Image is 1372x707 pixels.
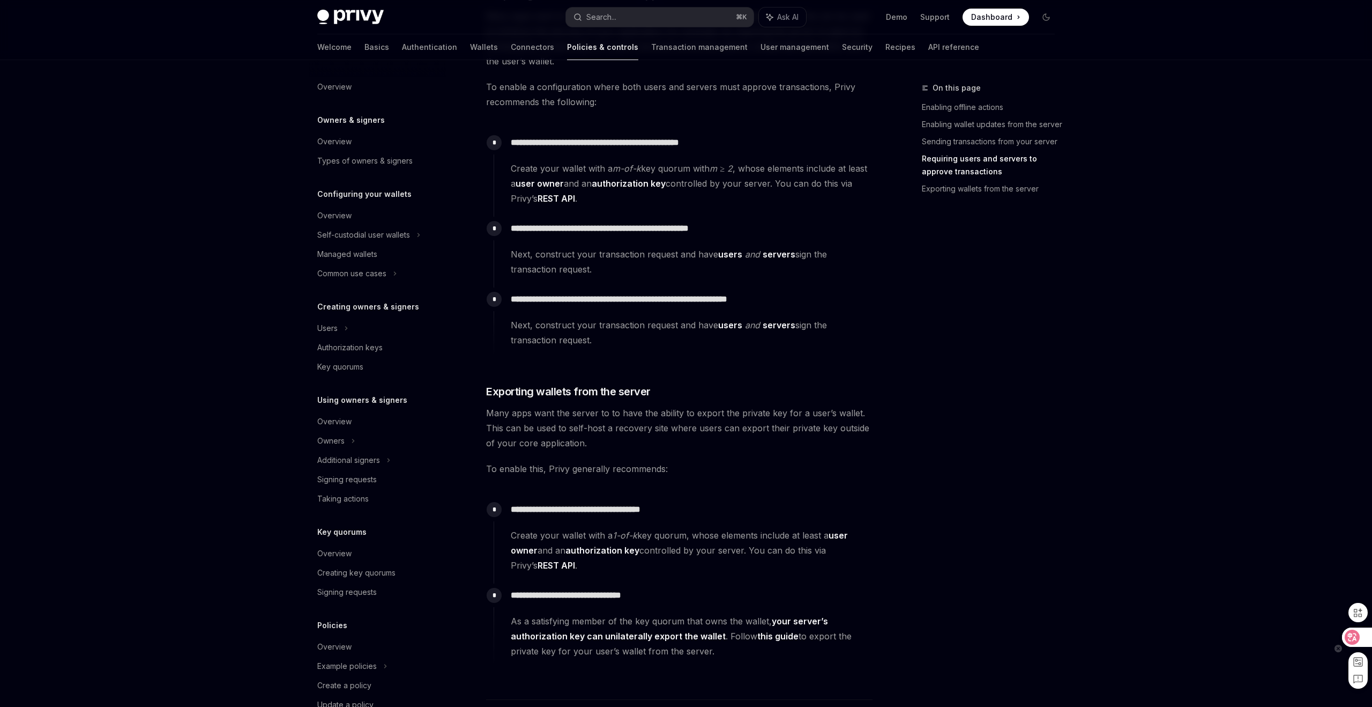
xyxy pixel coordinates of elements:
a: Creating key quorums [309,563,446,583]
img: dark logo [317,10,384,25]
a: Policies & controls [567,34,638,60]
div: Owners [317,434,345,447]
div: Taking actions [317,492,369,505]
a: Overview [309,637,446,657]
a: Enabling wallet updates from the server [922,116,1063,133]
em: 1-of-k [613,530,637,541]
div: Authorization keys [317,341,383,354]
div: Create a policy [317,679,371,692]
button: Ask AI [759,8,806,27]
div: Common use cases [317,267,386,280]
a: Taking actions [309,489,446,509]
a: Create a policy [309,676,446,695]
div: Users [317,322,338,335]
a: users [718,320,742,331]
a: Dashboard [963,9,1029,26]
span: Many apps want the server to to have the ability to export the private key for a user’s wallet. T... [486,406,873,451]
a: users [718,249,742,260]
span: Exporting wallets from the server [486,384,651,399]
a: Authentication [402,34,457,60]
em: and [745,320,760,330]
span: To enable this, Privy generally recommends: [486,461,873,476]
h5: Using owners & signers [317,394,407,407]
a: Types of owners & signers [309,151,446,171]
strong: authorization key [592,178,666,189]
a: Demo [886,12,907,23]
a: Signing requests [309,470,446,489]
a: servers [763,249,795,260]
a: Connectors [511,34,554,60]
span: Create your wallet with a key quorum, whose elements include at least a and an controlled by your... [511,528,872,573]
a: REST API [538,560,575,571]
span: Dashboard [971,12,1012,23]
span: Next, construct your transaction request and have sign the transaction request. [511,247,872,277]
a: Security [842,34,873,60]
a: Overview [309,412,446,431]
a: Authorization keys [309,338,446,357]
div: Search... [586,11,616,24]
a: Managed wallets [309,245,446,264]
h5: Policies [317,619,347,632]
div: Overview [317,209,352,222]
div: Overview [317,80,352,93]
span: As a satisfying member of the key quorum that owns the wallet, . Follow to export the private key... [511,614,872,659]
strong: user owner [516,178,564,189]
span: Create your wallet with a key quorum with , whose elements include at least a and an controlled b... [511,161,872,206]
div: Key quorums [317,360,363,373]
a: Signing requests [309,583,446,602]
a: Transaction management [651,34,748,60]
a: REST API [538,193,575,204]
div: Additional signers [317,454,380,467]
span: ⌘ K [736,13,747,21]
a: Support [920,12,950,23]
a: servers [763,320,795,331]
a: User management [760,34,829,60]
div: Creating key quorums [317,566,396,579]
span: To enable a configuration where both users and servers must approve transactions, Privy recommend... [486,79,873,109]
a: Welcome [317,34,352,60]
a: API reference [928,34,979,60]
a: Overview [309,77,446,97]
span: Ask AI [777,12,799,23]
div: Signing requests [317,586,377,599]
a: Basics [364,34,389,60]
span: On this page [933,82,981,94]
a: Recipes [885,34,915,60]
em: m ≥ 2 [710,163,733,174]
div: Overview [317,640,352,653]
div: Overview [317,415,352,428]
h5: Key quorums [317,526,367,539]
h5: Owners & signers [317,114,385,127]
a: Overview [309,544,446,563]
strong: authorization key [565,545,639,556]
a: Wallets [470,34,498,60]
a: Overview [309,206,446,225]
em: m-of-k [613,163,641,174]
a: Key quorums [309,357,446,377]
a: Enabling offline actions [922,99,1063,116]
a: Overview [309,132,446,151]
div: Signing requests [317,473,377,486]
h5: Configuring your wallets [317,188,412,201]
div: Self-custodial user wallets [317,229,410,241]
div: Overview [317,547,352,560]
button: Toggle dark mode [1038,9,1055,26]
div: Managed wallets [317,248,377,261]
em: and [745,249,760,260]
a: this guide [757,631,799,642]
div: Overview [317,135,352,148]
a: Requiring users and servers to approve transactions [922,150,1063,180]
a: Sending transactions from your server [922,133,1063,150]
div: Types of owners & signers [317,154,413,167]
button: Search...⌘K [566,8,754,27]
a: Exporting wallets from the server [922,180,1063,197]
div: Example policies [317,660,377,673]
span: Next, construct your transaction request and have sign the transaction request. [511,318,872,348]
h5: Creating owners & signers [317,300,419,313]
